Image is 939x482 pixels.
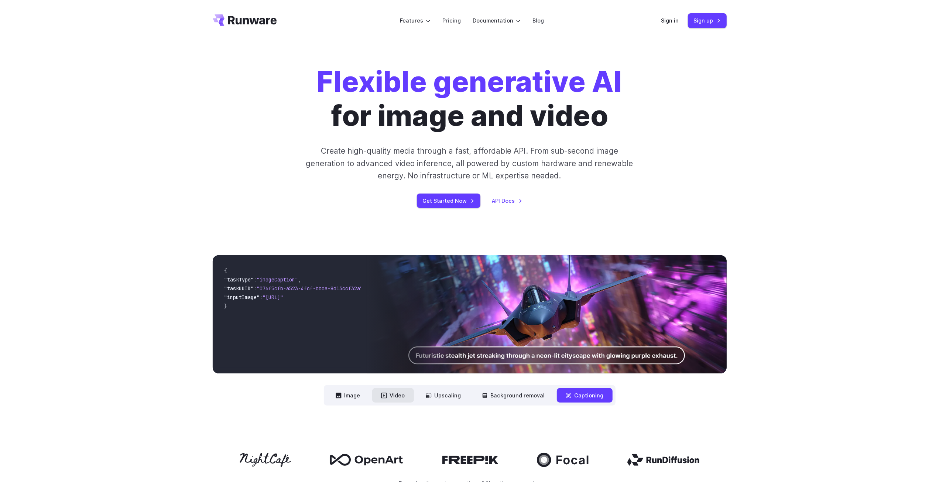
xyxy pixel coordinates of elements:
[225,294,260,301] span: "inputImage"
[367,255,726,373] img: Futuristic stealth jet streaking through a neon-lit cityscape with glowing purple exhaust
[254,276,257,283] span: :
[417,388,470,403] button: Upscaling
[254,285,257,292] span: :
[225,303,227,310] span: }
[327,388,369,403] button: Image
[213,14,277,26] a: Go to /
[473,388,554,403] button: Background removal
[661,16,679,25] a: Sign in
[225,276,254,283] span: "taskType"
[257,276,298,283] span: "imageCaption"
[298,276,301,283] span: ,
[532,16,544,25] a: Blog
[417,194,480,208] a: Get Started Now
[257,285,369,292] span: "076f5cfb-a523-4fcf-bbda-8d13ccf32a75"
[492,196,522,205] a: API Docs
[317,65,622,99] strong: Flexible generative AI
[473,16,521,25] label: Documentation
[442,16,461,25] a: Pricing
[372,388,414,403] button: Video
[317,65,622,133] h1: for image and video
[263,294,284,301] span: "[URL]"
[305,145,634,182] p: Create high-quality media through a fast, affordable API. From sub-second image generation to adv...
[260,294,263,301] span: :
[557,388,613,403] button: Captioning
[225,267,227,274] span: {
[400,16,431,25] label: Features
[688,13,727,28] a: Sign up
[225,285,254,292] span: "taskUUID"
